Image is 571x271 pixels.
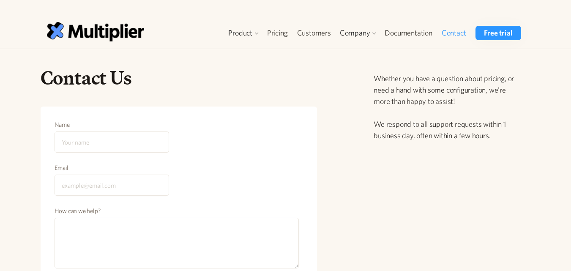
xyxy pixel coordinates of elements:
a: Free trial [475,26,521,40]
div: Company [340,28,370,38]
a: Documentation [380,26,437,40]
label: How can we help? [55,207,299,215]
h1: Contact Us [41,66,317,90]
div: Product [228,28,252,38]
p: Whether you have a question about pricing, or need a hand with some configuration, we're more tha... [374,73,522,141]
label: Email [55,164,169,172]
a: Customers [292,26,336,40]
label: Name [55,120,169,129]
input: example@email.com [55,175,169,196]
input: Your name [55,131,169,153]
a: Contact [437,26,471,40]
a: Pricing [262,26,292,40]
